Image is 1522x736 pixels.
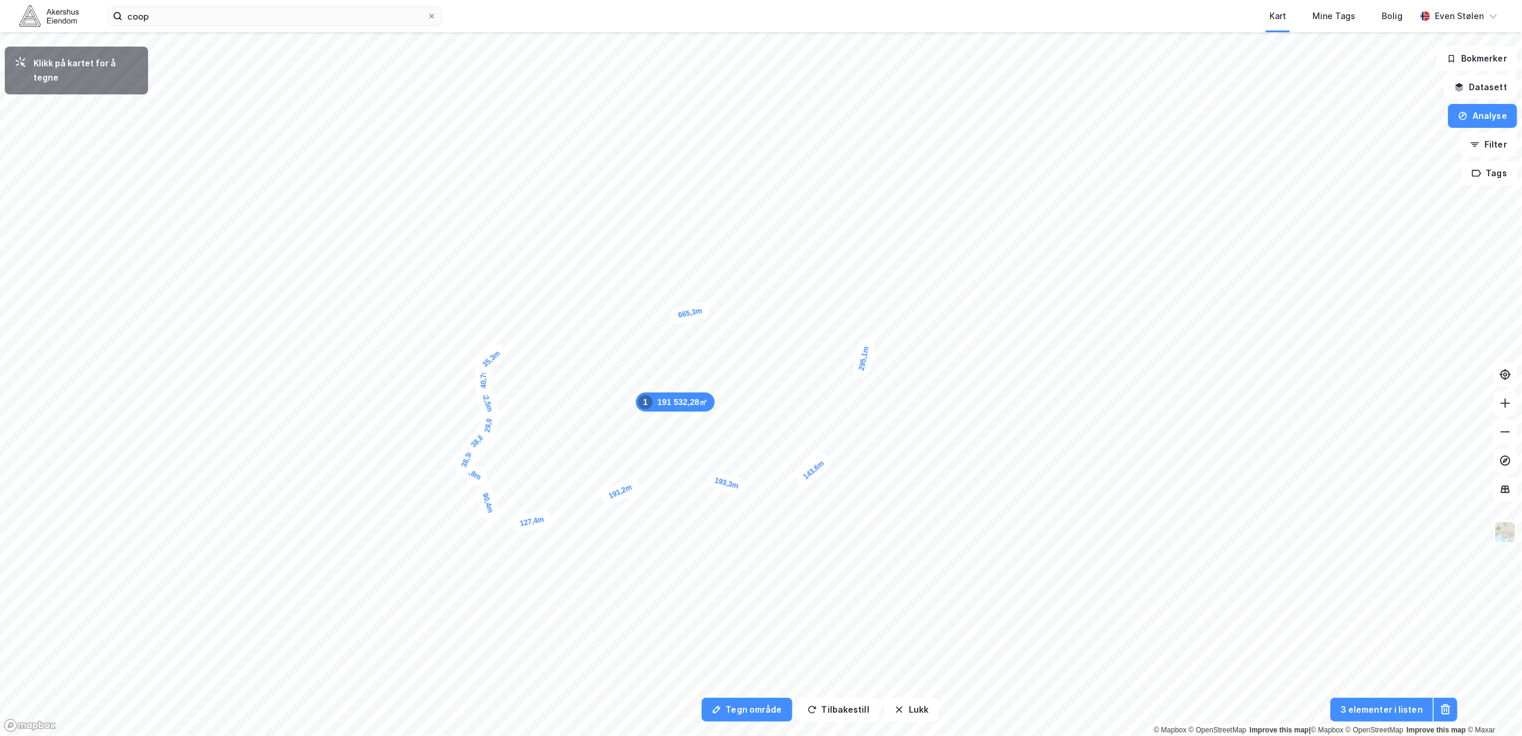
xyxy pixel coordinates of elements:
[475,484,501,522] div: Map marker
[669,301,711,325] div: Map marker
[512,510,553,533] div: Map marker
[1154,724,1495,736] div: |
[1444,75,1517,99] button: Datasett
[1437,47,1517,70] button: Bokmerker
[1189,726,1247,734] a: OpenStreetMap
[794,451,834,489] div: Map marker
[636,392,715,412] div: Map marker
[706,470,748,496] div: Map marker
[884,698,939,722] button: Lukk
[797,698,880,722] button: Tilbakestill
[453,457,491,489] div: Map marker
[702,698,792,722] button: Tegn område
[1312,9,1355,23] div: Mine Tags
[473,341,510,376] div: Map marker
[1346,726,1404,734] a: OpenStreetMap
[852,338,877,379] div: Map marker
[1448,104,1517,128] button: Analyse
[1462,679,1522,736] div: Kontrollprogram for chat
[4,719,56,732] a: Mapbox homepage
[478,404,500,441] div: Map marker
[19,5,79,26] img: akershus-eiendom-logo.9091f326c980b4bce74ccdd9f866810c.svg
[1494,521,1517,544] img: Z
[1462,161,1517,185] button: Tags
[1462,679,1522,736] iframe: Chat Widget
[1154,726,1186,734] a: Mapbox
[1407,726,1466,734] a: Improve this map
[1435,9,1484,23] div: Even Stølen
[1311,726,1343,734] a: Mapbox
[122,7,427,25] input: Søk på adresse, matrikkel, gårdeiere, leietakere eller personer
[638,395,653,409] div: 1
[462,421,498,458] div: Map marker
[33,56,139,85] div: Klikk på kartet for å tegne
[475,361,492,395] div: Map marker
[1460,133,1517,157] button: Filter
[453,438,482,477] div: Map marker
[1330,698,1433,722] button: 3 elementer i listen
[599,476,641,507] div: Map marker
[474,383,500,421] div: Map marker
[1382,9,1403,23] div: Bolig
[1269,9,1286,23] div: Kart
[1250,726,1309,734] a: Improve this map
